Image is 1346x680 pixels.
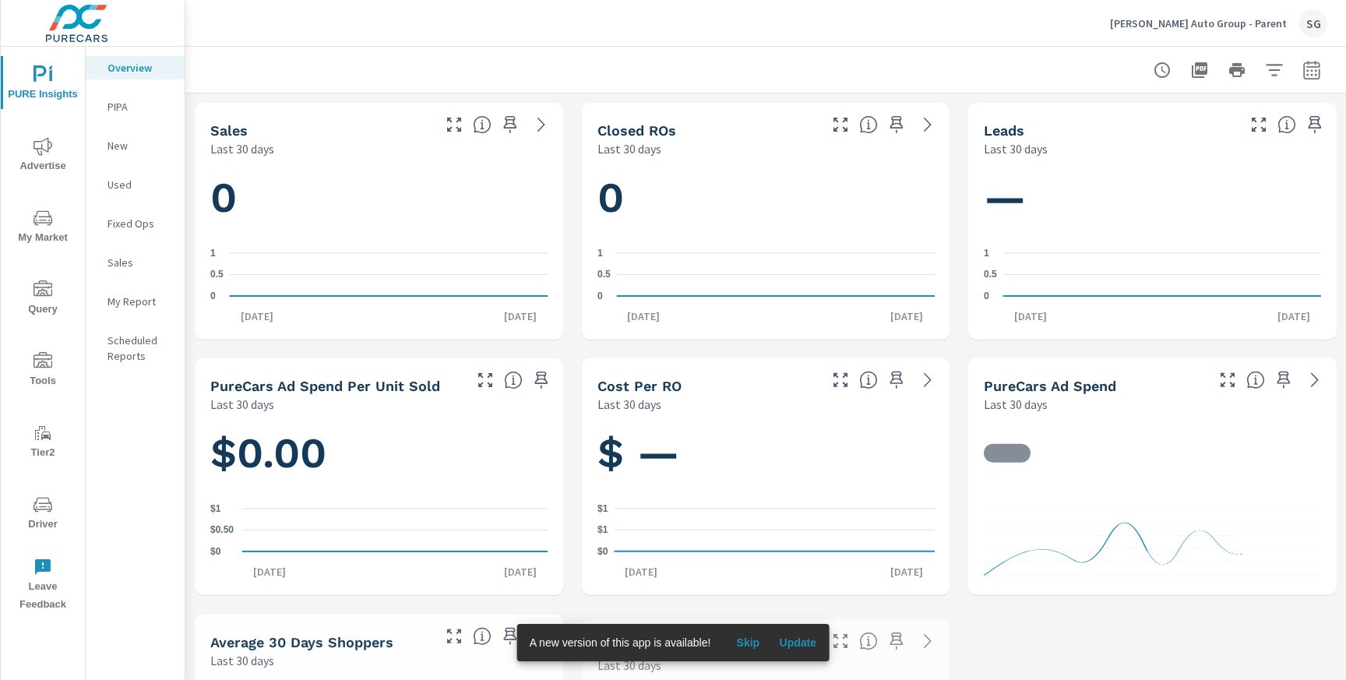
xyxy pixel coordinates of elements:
div: Used [86,173,185,196]
a: See more details in report [529,112,554,137]
button: Apply Filters [1259,55,1290,86]
span: Average cost incurred by the dealership from each Repair Order closed over the selected date rang... [859,371,878,389]
h5: Leads [984,122,1024,139]
text: 0.5 [984,270,997,280]
p: [DATE] [1267,308,1321,324]
span: Save this to your personalized report [884,629,909,654]
span: Advertise [5,137,80,175]
h5: Average 30 Days Shoppers [210,634,393,650]
div: PIPA [86,95,185,118]
button: Select Date Range [1296,55,1327,86]
p: Used [107,177,172,192]
div: nav menu [1,47,85,620]
p: [DATE] [493,564,548,580]
h1: $ — [597,426,935,479]
div: Fixed Ops [86,212,185,235]
span: Save this to your personalized report [1302,112,1327,137]
text: $1 [597,503,608,514]
text: 0 [597,291,603,301]
h1: 0 [597,171,935,224]
button: Print Report [1221,55,1253,86]
h5: Sales [210,122,248,139]
span: Number of vehicles sold by the dealership over the selected date range. [Source: This data is sou... [473,115,492,134]
span: Save this to your personalized report [1271,368,1296,393]
button: Update [773,630,823,655]
div: New [86,134,185,157]
a: See more details in report [915,629,940,654]
span: Total sales revenue over the selected date range. [Source: This data is sourced from the dealer’s... [859,632,878,650]
div: My Report [86,290,185,313]
h5: PureCars Ad Spend Per Unit Sold [210,378,440,394]
a: See more details in report [915,368,940,393]
h1: $0.00 [210,427,548,480]
button: Make Fullscreen [828,112,853,137]
p: Sales [107,255,172,270]
h5: Closed ROs [597,122,676,139]
text: $0.50 [210,525,234,536]
div: Sales [86,251,185,274]
p: My Report [107,294,172,309]
span: Save this to your personalized report [498,112,523,137]
p: [DATE] [614,564,668,580]
p: PIPA [107,99,172,115]
button: Make Fullscreen [828,368,853,393]
p: Fixed Ops [107,216,172,231]
span: Update [779,636,816,650]
h1: 0 [210,171,548,224]
p: [DATE] [242,564,297,580]
text: 1 [597,248,603,259]
p: Last 30 days [984,395,1048,414]
button: Make Fullscreen [442,112,467,137]
span: Save this to your personalized report [529,368,554,393]
span: PURE Insights [5,65,80,104]
span: Leave Feedback [5,558,80,614]
p: Last 30 days [210,651,274,670]
p: [PERSON_NAME] Auto Group - Parent [1110,16,1287,30]
div: Scheduled Reports [86,329,185,368]
text: $0 [597,546,608,557]
span: A rolling 30 day total of daily Shoppers on the dealership website, averaged over the selected da... [473,627,492,646]
text: 0.5 [597,270,611,280]
span: Tools [5,352,80,390]
span: A new version of this app is available! [530,636,711,649]
p: [DATE] [879,564,934,580]
button: Make Fullscreen [1215,368,1240,393]
span: Query [5,280,80,319]
text: 0.5 [210,270,224,280]
p: [DATE] [230,308,284,324]
span: Total cost of media for all PureCars channels for the selected dealership group over the selected... [1246,371,1265,389]
text: 0 [984,291,989,301]
span: Driver [5,495,80,534]
text: 1 [210,248,216,259]
text: 1 [984,248,989,259]
button: Make Fullscreen [442,624,467,649]
p: Last 30 days [984,139,1048,158]
p: Last 30 days [597,395,661,414]
span: Skip [729,636,766,650]
a: See more details in report [915,112,940,137]
text: $0 [210,546,221,557]
p: Scheduled Reports [107,333,172,364]
span: Save this to your personalized report [498,624,523,649]
p: [DATE] [493,308,548,324]
text: $1 [597,524,608,535]
h5: PureCars Ad Spend [984,378,1116,394]
h5: Cost per RO [597,378,682,394]
a: See more details in report [1302,368,1327,393]
p: Overview [107,60,172,76]
p: [DATE] [616,308,671,324]
p: Last 30 days [210,139,274,158]
p: New [107,138,172,153]
span: Tier2 [5,424,80,462]
text: $1 [210,503,221,514]
div: Overview [86,56,185,79]
h1: — [984,171,1321,224]
span: Save this to your personalized report [884,368,909,393]
span: Save this to your personalized report [884,112,909,137]
span: Number of Repair Orders Closed by the selected dealership group over the selected time range. [So... [859,115,878,134]
button: Make Fullscreen [1246,112,1271,137]
span: My Market [5,209,80,247]
text: 0 [210,291,216,301]
p: [DATE] [1003,308,1058,324]
p: Last 30 days [210,395,274,414]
